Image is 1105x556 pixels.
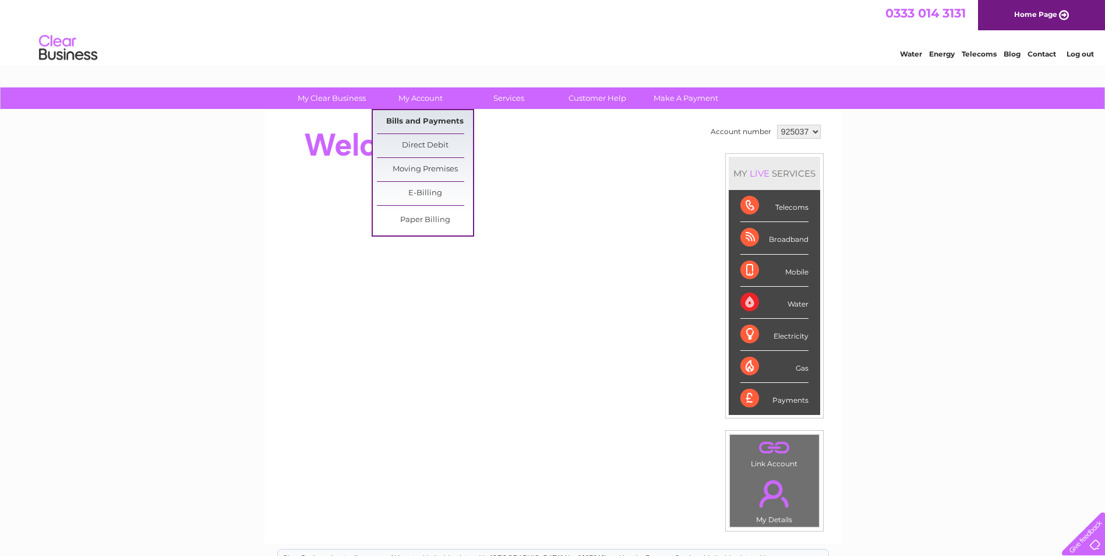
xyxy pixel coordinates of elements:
[1028,50,1056,58] a: Contact
[708,122,774,142] td: Account number
[740,190,809,222] div: Telecoms
[962,50,997,58] a: Telecoms
[729,434,820,471] td: Link Account
[740,319,809,351] div: Electricity
[740,255,809,287] div: Mobile
[885,6,966,20] a: 0333 014 3131
[929,50,955,58] a: Energy
[38,30,98,66] img: logo.png
[461,87,557,109] a: Services
[372,87,468,109] a: My Account
[377,209,473,232] a: Paper Billing
[740,383,809,414] div: Payments
[377,134,473,157] a: Direct Debit
[740,222,809,254] div: Broadband
[549,87,645,109] a: Customer Help
[1004,50,1021,58] a: Blog
[377,158,473,181] a: Moving Premises
[1067,50,1094,58] a: Log out
[377,182,473,205] a: E-Billing
[733,473,816,514] a: .
[377,110,473,133] a: Bills and Payments
[729,157,820,190] div: MY SERVICES
[284,87,380,109] a: My Clear Business
[740,287,809,319] div: Water
[900,50,922,58] a: Water
[638,87,734,109] a: Make A Payment
[740,351,809,383] div: Gas
[733,438,816,458] a: .
[278,6,828,57] div: Clear Business is a trading name of Verastar Limited (registered in [GEOGRAPHIC_DATA] No. 3667643...
[747,168,772,179] div: LIVE
[729,470,820,527] td: My Details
